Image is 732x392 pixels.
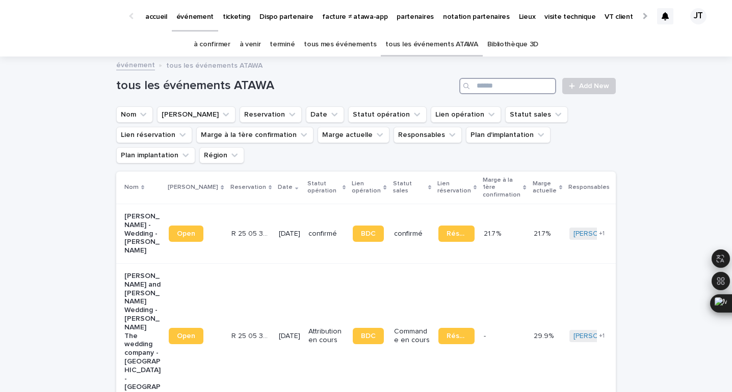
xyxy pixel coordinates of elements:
a: BDC [353,226,384,242]
p: 21.7% [534,228,553,238]
button: Plan d'implantation [466,127,551,143]
input: Search [459,78,556,94]
a: Open [169,328,203,344]
p: [PERSON_NAME] [168,182,218,193]
button: Marge à la 1ère confirmation [196,127,313,143]
button: Reservation [240,106,302,123]
p: Attribution en cours [308,327,345,345]
h1: tous les événements ATAWA [116,78,455,93]
span: BDC [361,230,376,237]
button: Statut sales [505,106,568,123]
a: [PERSON_NAME] [573,230,629,238]
p: Lien opération [352,178,381,197]
p: Statut opération [307,178,340,197]
p: R 25 05 3705 [231,228,270,238]
button: Responsables [394,127,462,143]
span: Réservation [447,230,466,237]
p: 29.9% [534,330,556,341]
span: Réservation [447,332,466,340]
a: Open [169,226,203,242]
a: Bibliothèque 3D [487,33,538,57]
a: terminé [270,33,295,57]
p: Commande en cours [394,327,430,345]
button: Statut opération [348,106,427,123]
p: [DATE] [279,332,300,341]
p: Marge actuelle [533,178,557,197]
a: à venir [240,33,261,57]
p: [DATE] [279,230,300,238]
p: Reservation [230,182,266,193]
button: Plan implantation [116,147,195,163]
span: + 1 [599,333,605,339]
p: 21.7 % [484,228,503,238]
button: Lien Stacker [157,106,236,123]
a: Add New [562,78,616,94]
p: [PERSON_NAME] - Wedding - [PERSON_NAME] [124,212,161,255]
a: à confirmer [194,33,230,57]
p: tous les événements ATAWA [166,59,263,70]
span: Open [177,230,195,237]
a: tous les événements ATAWA [385,33,478,57]
p: Lien réservation [437,178,471,197]
p: R 25 05 3506 [231,330,270,341]
a: tous mes événements [304,33,376,57]
a: Réservation [438,226,475,242]
p: confirmé [308,230,345,238]
p: Nom [124,182,139,193]
a: événement [116,59,155,70]
p: - [484,330,488,341]
a: BDC [353,328,384,344]
button: Date [306,106,344,123]
a: Réservation [438,328,475,344]
a: [PERSON_NAME] [573,332,629,341]
span: BDC [361,332,376,340]
button: Région [199,147,244,163]
button: Lien réservation [116,127,192,143]
p: confirmé [394,230,430,238]
span: Open [177,332,195,340]
button: Lien opération [431,106,501,123]
span: Add New [579,82,609,90]
img: Ls34BcGeRexTGTNfXpUC [20,6,119,26]
p: Responsables [568,182,610,193]
p: Date [278,182,293,193]
div: JT [690,8,707,24]
button: Marge actuelle [318,127,389,143]
button: Nom [116,106,153,123]
p: Marge à la 1ère confirmation [483,175,520,201]
p: Plan d'implantation [616,178,658,197]
span: + 1 [599,231,605,237]
p: Statut sales [393,178,426,197]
